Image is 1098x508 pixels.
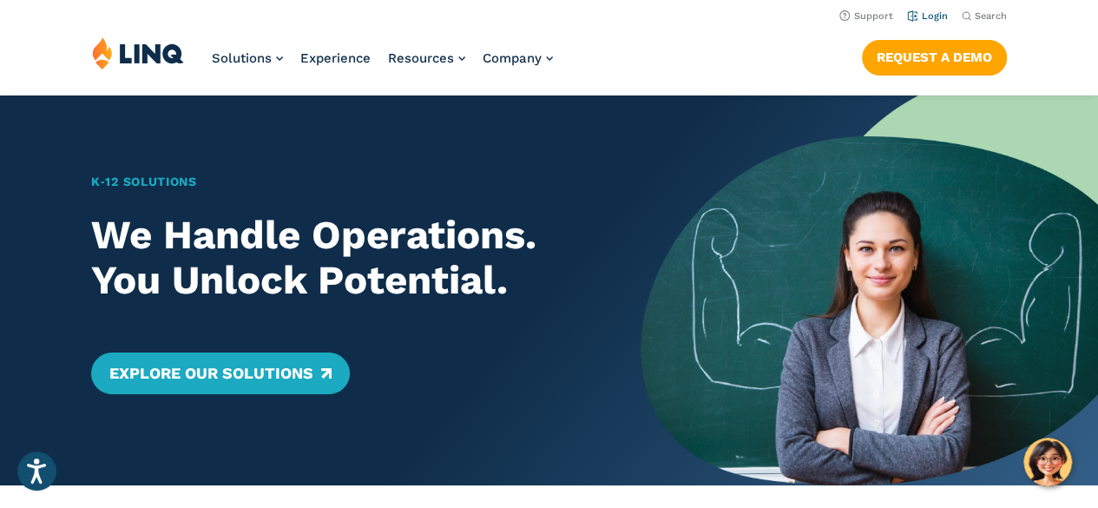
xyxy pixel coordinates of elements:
[91,353,349,394] a: Explore Our Solutions
[92,36,184,69] img: LINQ | K‑12 Software
[862,36,1007,75] nav: Button Navigation
[483,50,553,66] a: Company
[212,50,283,66] a: Solutions
[212,36,553,94] nav: Primary Navigation
[1023,438,1072,486] button: Hello, have a question? Let’s chat.
[862,40,1007,75] a: Request a Demo
[91,173,595,191] h1: K‑12 Solutions
[212,50,272,66] span: Solutions
[962,10,1007,23] button: Open Search Bar
[907,10,948,22] a: Login
[641,96,1098,485] img: Home Banner
[388,50,454,66] span: Resources
[91,213,595,304] h2: We Handle Operations. You Unlock Potential.
[975,10,1007,22] span: Search
[388,50,465,66] a: Resources
[839,10,893,22] a: Support
[300,50,371,66] a: Experience
[483,50,542,66] span: Company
